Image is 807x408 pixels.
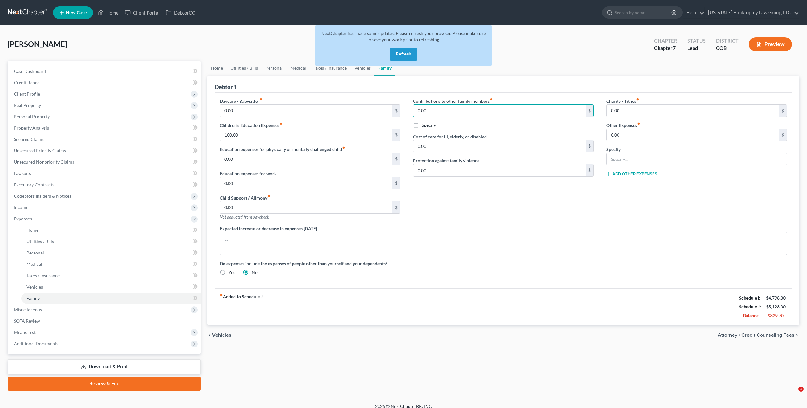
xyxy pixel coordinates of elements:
label: Specify [422,122,436,128]
i: chevron_left [207,333,212,338]
span: Attorney / Credit Counseling Fees [718,333,794,338]
i: fiber_manual_record [490,98,493,101]
div: $ [586,164,593,176]
span: Vehicles [212,333,231,338]
label: Do expenses include the expenses of people other than yourself and your dependents? [220,260,787,267]
div: $ [392,153,400,165]
span: Codebtors Insiders & Notices [14,193,71,199]
span: Not deducted from paycheck [220,214,269,219]
span: Additional Documents [14,341,58,346]
input: -- [413,140,586,152]
span: Secured Claims [14,137,44,142]
i: fiber_manual_record [279,122,282,125]
a: Vehicles [21,281,201,293]
div: $ [779,105,787,117]
iframe: Intercom live chat [786,387,801,402]
a: Home [207,61,227,76]
div: $ [586,105,593,117]
span: Case Dashboard [14,68,46,74]
span: Income [14,205,28,210]
a: Medical [287,61,310,76]
a: Client Portal [122,7,163,18]
span: Personal Property [14,114,50,119]
span: Unsecured Priority Claims [14,148,66,153]
a: Help [683,7,704,18]
a: DebtorCC [163,7,198,18]
a: Property Analysis [9,122,201,134]
input: -- [607,105,779,117]
span: Property Analysis [14,125,49,131]
label: Other Expenses [606,122,640,129]
a: Executory Contracts [9,179,201,190]
span: Personal [26,250,44,255]
div: $5,128.00 [766,304,787,310]
a: Secured Claims [9,134,201,145]
a: Utilities / Bills [21,236,201,247]
input: -- [220,105,392,117]
input: Search by name... [615,7,672,18]
strong: Schedule J: [739,304,761,309]
label: Specify [606,146,621,153]
a: Home [21,224,201,236]
a: Medical [21,259,201,270]
div: $ [586,140,593,152]
a: Download & Print [8,359,201,374]
div: District [716,37,739,44]
label: No [252,269,258,276]
strong: Schedule I: [739,295,760,300]
div: $ [779,129,787,141]
input: -- [220,201,392,213]
button: Add Other Expenses [606,172,657,177]
button: Preview [749,37,792,51]
a: Personal [21,247,201,259]
label: Daycare / Babysitter [220,98,263,104]
a: Lawsuits [9,168,201,179]
label: Education expenses for physically or mentally challenged child [220,146,345,153]
label: Children's Education Expenses [220,122,282,129]
span: New Case [66,10,87,15]
input: -- [413,164,586,176]
strong: Balance: [743,313,760,318]
span: Executory Contracts [14,182,54,187]
span: Utilities / Bills [26,239,54,244]
div: $ [392,129,400,141]
label: Cost of care for ill, elderly, or disabled [413,133,487,140]
div: Chapter [654,44,677,52]
a: Personal [262,61,287,76]
span: Taxes / Insurance [26,273,60,278]
button: chevron_left Vehicles [207,333,231,338]
div: Chapter [654,37,677,44]
i: fiber_manual_record [637,122,640,125]
a: Home [95,7,122,18]
a: Taxes / Insurance [310,61,351,76]
span: Unsecured Nonpriority Claims [14,159,74,165]
a: [US_STATE] Bankruptcy Law Group, LLC [705,7,799,18]
div: Status [687,37,706,44]
i: fiber_manual_record [259,98,263,101]
span: 1 [798,387,804,392]
a: Unsecured Priority Claims [9,145,201,156]
i: fiber_manual_record [636,98,639,101]
button: Refresh [390,48,417,61]
label: Protection against family violence [413,157,479,164]
a: Taxes / Insurance [21,270,201,281]
span: Vehicles [26,284,43,289]
span: NextChapter has made some updates. Please refresh your browser. Please make sure to save your wor... [321,31,486,42]
a: Case Dashboard [9,66,201,77]
span: Real Property [14,102,41,108]
input: -- [607,129,779,141]
div: $ [392,105,400,117]
a: Review & File [8,377,201,391]
div: $ [392,177,400,189]
span: Home [26,227,38,233]
a: Unsecured Nonpriority Claims [9,156,201,168]
input: -- [413,105,586,117]
label: Contributions to other family members [413,98,493,104]
i: chevron_right [794,333,799,338]
a: SOFA Review [9,315,201,327]
a: Credit Report [9,77,201,88]
div: -$329.70 [766,312,787,319]
input: -- [220,153,392,165]
i: fiber_manual_record [220,294,223,297]
i: fiber_manual_record [342,146,345,149]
